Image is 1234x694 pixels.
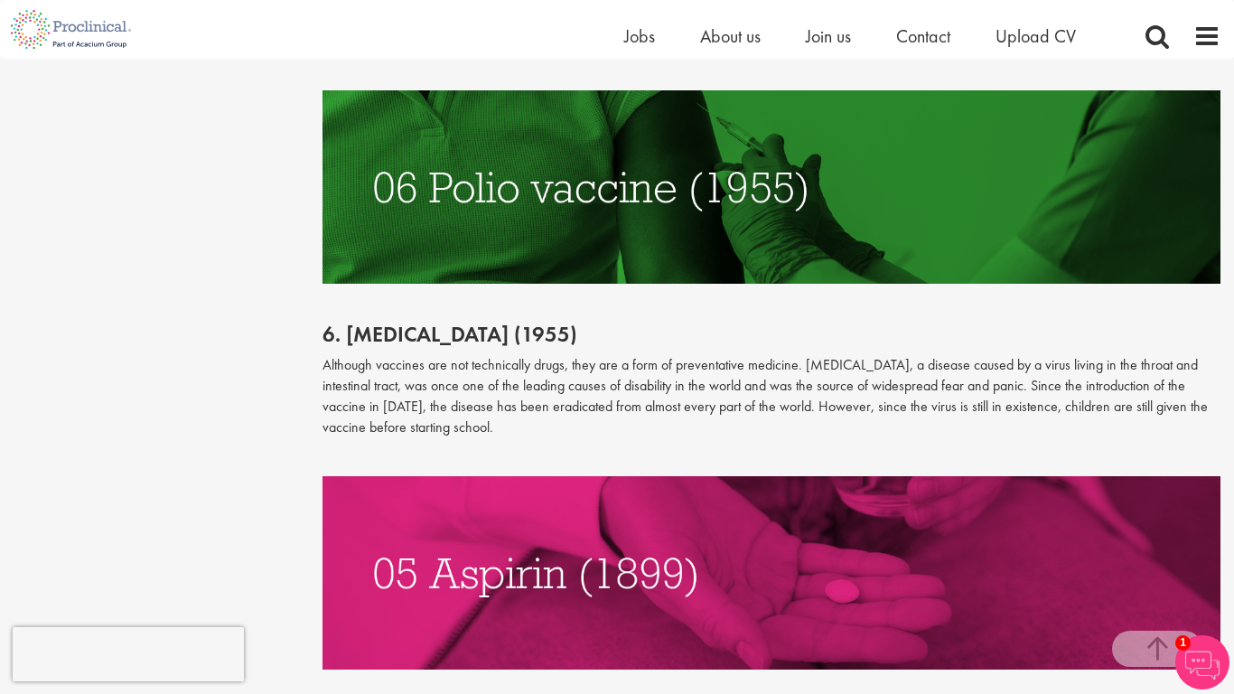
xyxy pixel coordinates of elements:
a: Upload CV [996,24,1076,48]
img: ASPIRIN (1899) [323,476,1221,669]
a: Jobs [624,24,655,48]
span: 1 [1175,635,1191,651]
p: Although vaccines are not technically drugs, they are a form of preventative medicine. [MEDICAL_D... [323,355,1221,437]
a: About us [700,24,761,48]
img: POLIO VACCINE (1955) [323,90,1221,283]
img: Chatbot [1175,635,1229,689]
a: Contact [896,24,950,48]
a: Join us [806,24,851,48]
h2: 6. [MEDICAL_DATA] (1955) [323,323,1221,346]
iframe: reCAPTCHA [13,627,244,681]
